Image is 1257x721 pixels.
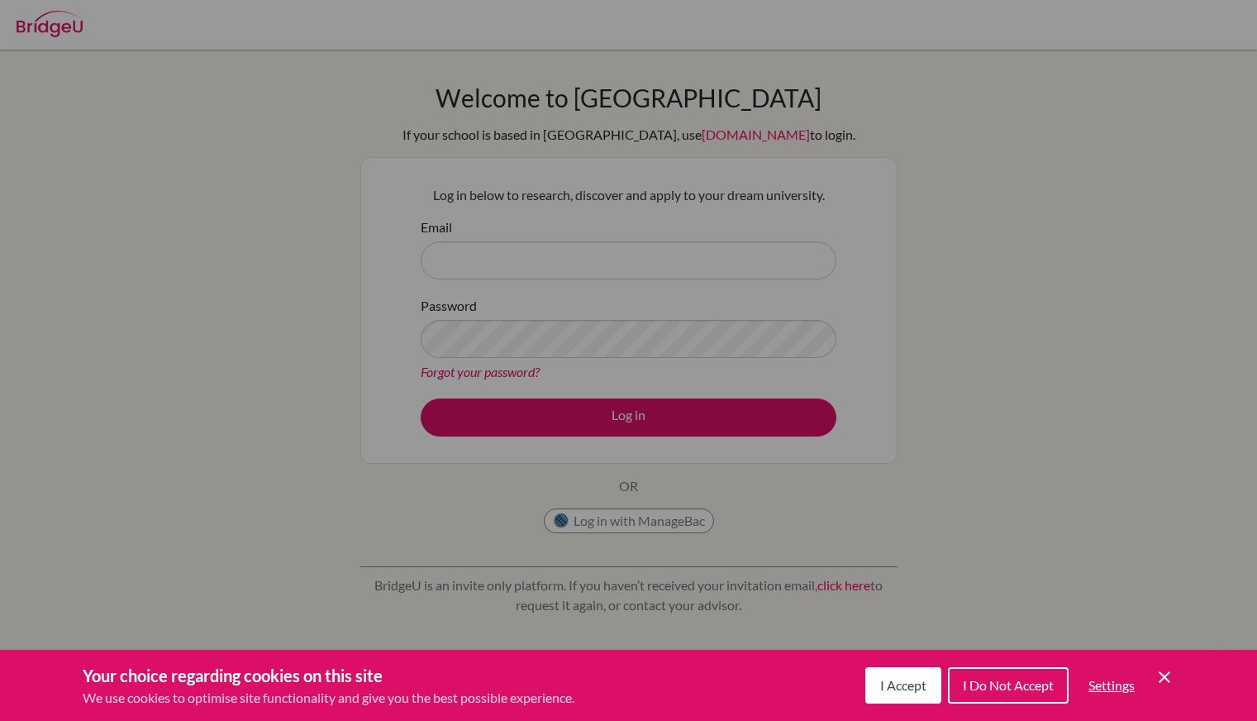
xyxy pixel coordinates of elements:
[83,663,574,688] h3: Your choice regarding cookies on this site
[1075,669,1148,702] button: Settings
[83,688,574,708] p: We use cookies to optimise site functionality and give you the best possible experience.
[963,677,1054,693] span: I Do Not Accept
[865,667,941,704] button: I Accept
[1155,667,1174,687] button: Save and close
[880,677,926,693] span: I Accept
[948,667,1069,704] button: I Do Not Accept
[1088,677,1135,693] span: Settings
